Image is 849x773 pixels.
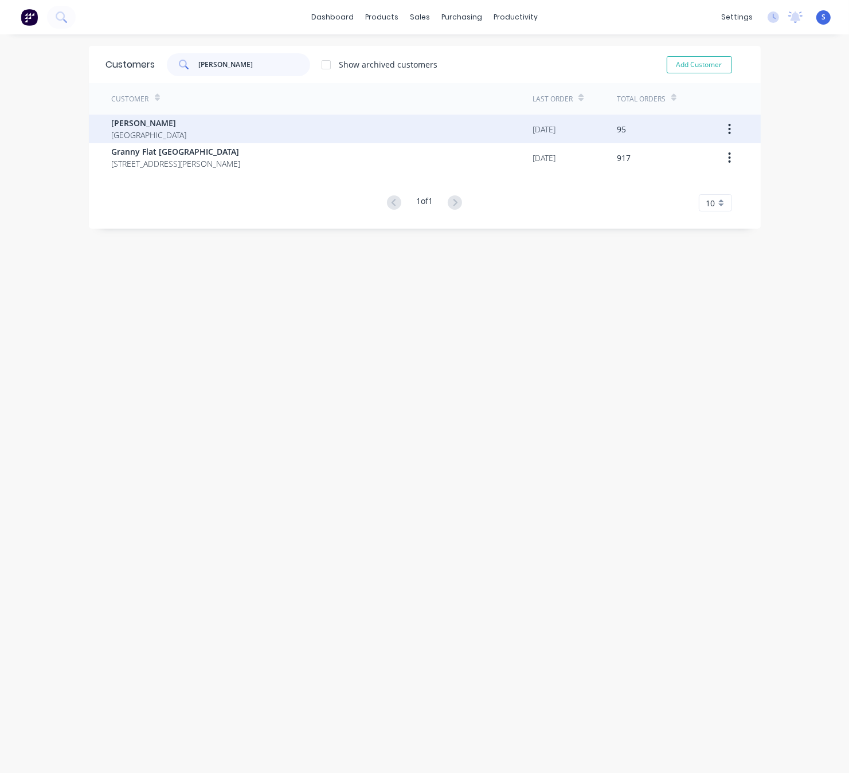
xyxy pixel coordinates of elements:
div: Customers [106,58,155,72]
div: settings [715,9,758,26]
span: 10 [706,197,715,209]
div: Show archived customers [339,58,438,70]
span: [PERSON_NAME] [112,117,187,129]
div: [DATE] [533,123,555,135]
div: purchasing [436,9,488,26]
span: S [821,12,825,22]
div: productivity [488,9,543,26]
button: Add Customer [667,56,732,73]
span: [GEOGRAPHIC_DATA] [112,129,187,141]
input: Search customers... [198,53,310,76]
span: Granny Flat [GEOGRAPHIC_DATA] [112,146,241,158]
span: [STREET_ADDRESS][PERSON_NAME] [112,158,241,170]
div: 95 [617,123,626,135]
div: products [359,9,404,26]
div: sales [404,9,436,26]
div: Last Order [533,94,573,104]
div: [DATE] [533,152,555,164]
a: dashboard [306,9,359,26]
div: Total Orders [617,94,666,104]
div: 1 of 1 [416,195,433,211]
div: Customer [112,94,149,104]
div: 917 [617,152,631,164]
img: Factory [21,9,38,26]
